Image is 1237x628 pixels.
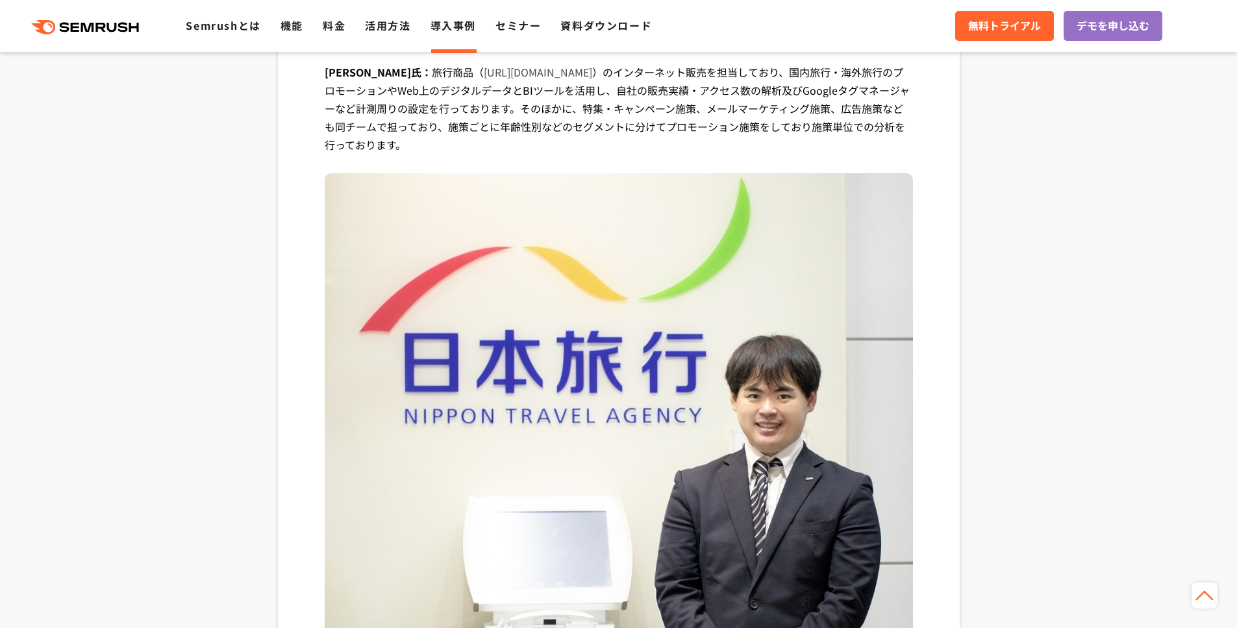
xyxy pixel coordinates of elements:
a: 資料ダウンロード [560,18,652,33]
p: 旅行商品（ ）のインターネット販売を担当しており、国内旅行・海外旅行のプロモーションやWeb上のデジタルデータとBIツールを活用し、自社の販売実績・アクセス数の解析及びGoogleタグマネージャ... [325,63,913,173]
span: デモを申し込む [1077,18,1149,34]
a: 機能 [281,18,303,33]
a: 料金 [323,18,345,33]
span: 無料トライアル [968,18,1041,34]
a: デモを申し込む [1064,11,1162,41]
a: Semrushとは [186,18,260,33]
a: セミナー [495,18,541,33]
a: 無料トライアル [955,11,1054,41]
a: 活用方法 [365,18,410,33]
a: 導入事例 [431,18,476,33]
span: [PERSON_NAME]氏： [325,64,432,80]
a: [URL][DOMAIN_NAME] [484,64,592,80]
